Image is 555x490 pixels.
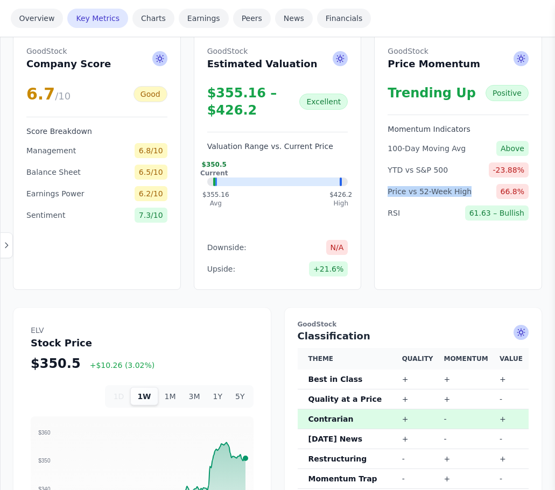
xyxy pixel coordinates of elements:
span: RSI [388,208,400,218]
span: GoodStock [388,46,480,56]
td: - [495,429,529,449]
td: + [398,429,440,449]
span: YTD vs S&P 500 [388,165,448,175]
h2: Estimated Valuation [207,46,318,72]
th: Quality at a Price [298,389,398,409]
td: + [398,409,440,429]
button: 5Y [229,387,251,406]
td: + [439,449,495,469]
span: $350.5 [31,356,81,371]
div: Positive [486,85,529,101]
button: 1D [107,387,131,406]
tspan: $360 [38,430,51,436]
span: Earnings Power [26,188,85,199]
div: 6.7 [26,84,71,104]
h3: Score Breakdown [26,126,167,137]
th: Theme [298,348,398,370]
td: + [495,409,529,429]
span: -23.88% [489,162,529,177]
td: + [439,469,495,489]
h2: Classification [298,321,370,344]
span: 7.3/10 [135,208,167,223]
td: + [495,449,529,469]
td: + [439,370,495,389]
span: Downside: [207,242,247,253]
h2: Price Momentum [388,46,480,72]
span: GoodStock [298,321,370,329]
button: 3M [182,387,207,406]
th: Value [495,348,529,370]
span: Upside: [207,264,236,274]
td: + [439,389,495,409]
span: 66.8% [496,184,529,199]
h2: Company Score [26,46,111,72]
tspan: $350 [38,458,51,464]
td: + [495,370,529,389]
th: Momentum [439,348,495,370]
a: Peers [233,9,271,28]
div: $355.16 [202,190,229,208]
th: Contrarian [298,409,398,429]
a: Key Metrics [67,9,128,28]
span: Price vs 52-Week High [388,186,472,197]
span: ELV [31,325,154,336]
div: Good [134,86,167,102]
span: Balance Sheet [26,167,81,177]
button: 1W [130,387,158,406]
span: Ask AI [152,51,167,66]
a: Overview [11,9,64,28]
span: N/A [326,240,348,255]
div: Excellent [299,94,348,110]
div: $355.16 – $426.2 [207,84,300,119]
td: - [439,409,495,429]
div: $350.5 [200,160,228,177]
span: /10 [55,90,71,102]
span: +21.6% [309,261,348,276]
span: Sentiment [26,210,65,221]
a: Financials [317,9,371,28]
td: - [398,469,440,489]
button: 1Y [207,387,229,406]
div: Current [200,169,228,177]
div: $426.2 [329,190,352,208]
td: + [398,370,440,389]
td: - [439,429,495,449]
span: GoodStock [207,46,318,56]
td: - [495,389,529,409]
td: - [398,449,440,469]
span: Ask AI [514,325,529,340]
td: - [495,469,529,489]
a: News [275,9,313,28]
div: Trending Up [388,84,476,102]
span: Ask AI [514,51,529,66]
span: 61.63 – Bullish [465,205,529,221]
h3: Valuation Range vs. Current Price [207,141,348,152]
th: Restructuring [298,449,398,469]
span: 6.2/10 [135,186,167,201]
h3: Momentum Indicators [388,124,529,134]
span: 100-Day Moving Avg [388,143,466,154]
div: High [329,199,352,208]
button: 1M [158,387,182,406]
span: GoodStock [26,46,111,56]
div: Avg [202,199,229,208]
th: Quality [398,348,440,370]
span: 6.5/10 [135,165,167,180]
th: Momentum Trap [298,469,398,489]
th: Best in Class [298,370,398,389]
span: 6.8/10 [135,143,167,158]
th: [DATE] News [298,429,398,449]
a: Charts [132,9,174,28]
td: + [398,389,440,409]
a: Earnings [179,9,229,28]
span: +$10.26 (3.02%) [90,361,155,370]
span: Above [496,141,529,156]
span: Ask AI [333,51,348,66]
h2: Stock Price [31,325,154,351]
span: Management [26,145,76,156]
